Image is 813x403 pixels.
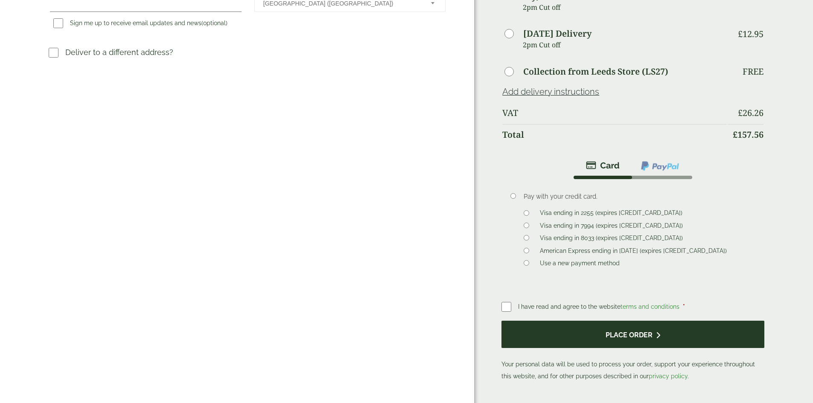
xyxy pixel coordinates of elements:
[743,67,763,77] p: Free
[523,29,592,38] label: [DATE] Delivery
[536,247,730,257] label: American Express ending in [DATE] (expires [CREDIT_CARD_DATA])
[502,103,726,123] th: VAT
[502,124,726,145] th: Total
[524,192,751,201] p: Pay with your credit card.
[738,107,743,119] span: £
[523,38,726,51] p: 2pm Cut off
[65,46,173,58] p: Deliver to a different address?
[501,321,764,348] button: Place order
[53,18,63,28] input: Sign me up to receive email updates and news(optional)
[640,160,680,171] img: ppcp-gateway.png
[738,107,763,119] bdi: 26.26
[683,303,685,310] abbr: required
[536,235,686,244] label: Visa ending in 8033 (expires [CREDIT_CARD_DATA])
[501,321,764,383] p: Your personal data will be used to process your order, support your experience throughout this we...
[586,160,620,171] img: stripe.png
[733,129,737,140] span: £
[649,373,688,380] a: privacy policy
[523,67,668,76] label: Collection from Leeds Store (LS27)
[738,28,743,40] span: £
[621,303,679,310] a: terms and conditions
[518,303,681,310] span: I have read and agree to the website
[502,87,599,97] a: Add delivery instructions
[201,20,227,26] span: (optional)
[50,20,231,29] label: Sign me up to receive email updates and news
[536,260,623,269] label: Use a new payment method
[733,129,763,140] bdi: 157.56
[738,28,763,40] bdi: 12.95
[536,222,686,232] label: Visa ending in 7994 (expires [CREDIT_CARD_DATA])
[523,1,726,14] p: 2pm Cut off
[536,209,686,219] label: Visa ending in 2255 (expires [CREDIT_CARD_DATA])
